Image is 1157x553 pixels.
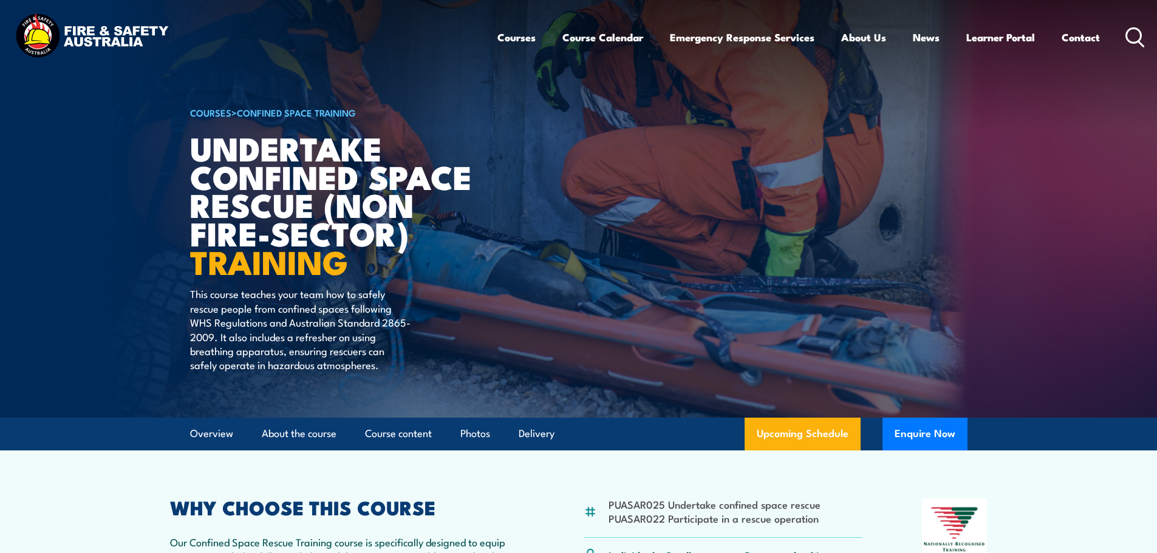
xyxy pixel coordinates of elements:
[190,105,490,120] h6: >
[170,498,525,515] h2: WHY CHOOSE THIS COURSE
[237,106,356,119] a: Confined Space Training
[882,418,968,450] button: Enquire Now
[745,418,861,450] a: Upcoming Schedule
[190,418,233,450] a: Overview
[190,287,412,371] p: This course teaches your team how to safely rescue people from confined spaces following WHS Regu...
[1062,21,1100,53] a: Contact
[190,106,231,119] a: COURSES
[519,418,555,450] a: Delivery
[841,21,886,53] a: About Us
[497,21,536,53] a: Courses
[460,418,490,450] a: Photos
[365,418,432,450] a: Course content
[609,497,821,511] li: PUASAR025 Undertake confined space rescue
[562,21,643,53] a: Course Calendar
[609,511,821,525] li: PUASAR022 Participate in a rescue operation
[670,21,814,53] a: Emergency Response Services
[190,236,348,286] strong: TRAINING
[190,134,490,276] h1: Undertake Confined Space Rescue (non Fire-Sector)
[262,418,336,450] a: About the course
[913,21,940,53] a: News
[966,21,1035,53] a: Learner Portal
